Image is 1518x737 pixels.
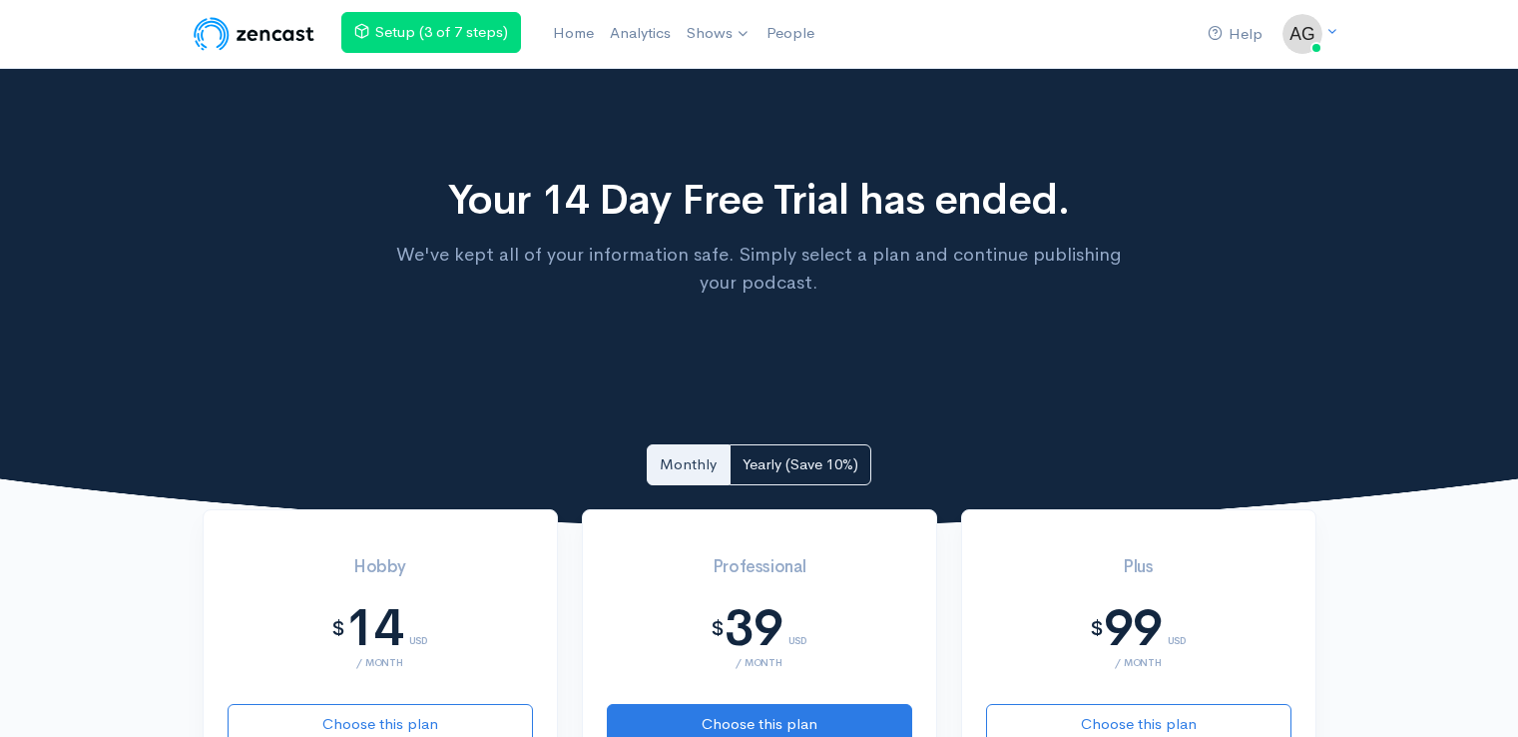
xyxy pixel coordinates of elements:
iframe: gist-messenger-bubble-iframe [1450,669,1498,717]
div: $ [331,618,345,640]
div: $ [711,618,725,640]
div: / month [986,657,1291,668]
div: 39 [725,600,782,657]
div: USD [1168,611,1187,646]
a: Analytics [602,12,679,55]
div: 14 [345,600,403,657]
div: 99 [1104,600,1162,657]
a: Setup (3 of 7 steps) [341,12,521,53]
h3: Plus [986,558,1291,577]
div: USD [788,611,807,646]
a: Monthly [647,444,730,485]
h3: Hobby [228,558,533,577]
a: Yearly (Save 10%) [730,444,871,485]
div: / month [607,657,912,668]
a: Shows [679,12,759,56]
a: Help [1200,13,1270,56]
div: / month [228,657,533,668]
a: Home [545,12,602,55]
div: $ [1090,618,1104,640]
h3: Professional [607,558,912,577]
a: People [759,12,822,55]
p: We've kept all of your information safe. Simply select a plan and continue publishing your podcast. [391,241,1127,297]
img: ZenCast Logo [191,14,317,54]
h1: Your 14 Day Free Trial has ended. [391,177,1127,223]
div: USD [409,611,428,646]
img: ... [1282,14,1322,54]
